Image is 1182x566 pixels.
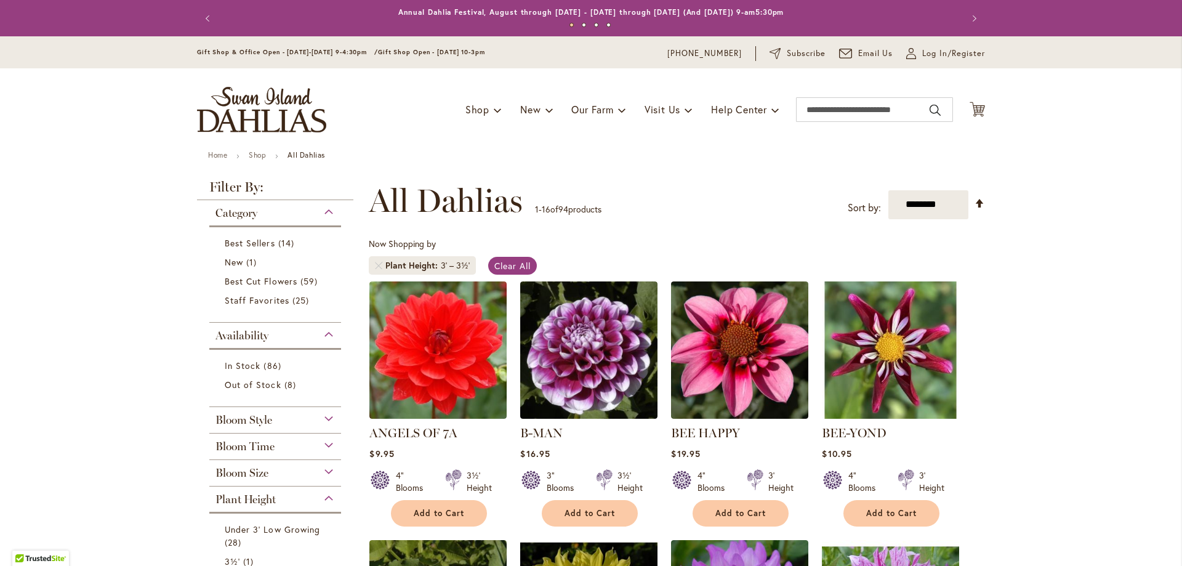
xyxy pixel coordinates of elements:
[369,238,436,249] span: Now Shopping by
[215,329,268,342] span: Availability
[292,294,312,307] span: 25
[215,413,272,427] span: Bloom Style
[378,48,485,56] span: Gift Shop Open - [DATE] 10-3pm
[369,182,523,219] span: All Dahlias
[693,500,789,527] button: Add to Cart
[225,275,329,288] a: Best Cut Flowers
[822,410,959,421] a: BEE-YOND
[919,469,944,494] div: 3' Height
[375,262,382,269] a: Remove Plant Height 3' – 3½'
[535,200,601,219] p: - of products
[300,275,321,288] span: 59
[866,508,917,519] span: Add to Cart
[225,536,244,549] span: 28
[398,7,784,17] a: Annual Dahlia Festival, August through [DATE] - [DATE] through [DATE] (And [DATE]) 9-am5:30pm
[547,469,581,494] div: 3" Blooms
[582,23,586,27] button: 2 of 4
[225,379,281,390] span: Out of Stock
[535,203,539,215] span: 1
[225,237,329,249] a: Best Sellers
[571,103,613,116] span: Our Farm
[542,203,550,215] span: 16
[520,281,657,419] img: B-MAN
[225,294,289,306] span: Staff Favorites
[369,426,457,440] a: ANGELS OF 7A
[520,426,563,440] a: B-MAN
[617,469,643,494] div: 3½' Height
[922,47,985,60] span: Log In/Register
[520,410,657,421] a: B-MAN
[215,440,275,453] span: Bloom Time
[225,523,329,549] a: Under 3' Low Growing 28
[645,103,680,116] span: Visit Us
[711,103,767,116] span: Help Center
[284,378,299,391] span: 8
[671,426,740,440] a: BEE HAPPY
[369,281,507,419] img: ANGELS OF 7A
[787,47,826,60] span: Subscribe
[906,47,985,60] a: Log In/Register
[671,281,808,419] img: BEE HAPPY
[396,469,430,494] div: 4" Blooms
[369,448,394,459] span: $9.95
[225,378,329,391] a: Out of Stock 8
[542,500,638,527] button: Add to Cart
[960,6,985,31] button: Next
[606,23,611,27] button: 4 of 4
[465,103,489,116] span: Shop
[520,103,541,116] span: New
[843,500,939,527] button: Add to Cart
[225,360,260,371] span: In Stock
[558,203,568,215] span: 94
[467,469,492,494] div: 3½' Height
[565,508,615,519] span: Add to Cart
[414,508,464,519] span: Add to Cart
[671,448,700,459] span: $19.95
[671,410,808,421] a: BEE HAPPY
[488,257,537,275] a: Clear All
[569,23,574,27] button: 1 of 4
[385,259,441,272] span: Plant Height
[225,256,329,269] a: New
[225,275,297,287] span: Best Cut Flowers
[287,150,325,160] strong: All Dahlias
[225,524,320,535] span: Under 3' Low Growing
[263,359,284,372] span: 86
[698,469,732,494] div: 4" Blooms
[225,359,329,372] a: In Stock 86
[848,196,881,219] label: Sort by:
[369,410,507,421] a: ANGELS OF 7A
[494,260,531,272] span: Clear All
[822,281,959,419] img: BEE-YOND
[594,23,598,27] button: 3 of 4
[822,426,886,440] a: BEE-YOND
[197,48,378,56] span: Gift Shop & Office Open - [DATE]-[DATE] 9-4:30pm /
[770,47,826,60] a: Subscribe
[225,256,243,268] span: New
[839,47,893,60] a: Email Us
[441,259,470,272] div: 3' – 3½'
[246,256,260,269] span: 1
[215,206,257,220] span: Category
[848,469,883,494] div: 4" Blooms
[197,180,353,200] strong: Filter By:
[278,237,297,249] span: 14
[215,466,268,480] span: Bloom Size
[225,237,275,249] span: Best Sellers
[715,508,766,519] span: Add to Cart
[225,294,329,307] a: Staff Favorites
[197,6,222,31] button: Previous
[768,469,794,494] div: 3' Height
[215,493,276,506] span: Plant Height
[822,448,851,459] span: $10.95
[391,500,487,527] button: Add to Cart
[520,448,550,459] span: $16.95
[667,47,742,60] a: [PHONE_NUMBER]
[249,150,266,160] a: Shop
[858,47,893,60] span: Email Us
[208,150,227,160] a: Home
[197,87,326,132] a: store logo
